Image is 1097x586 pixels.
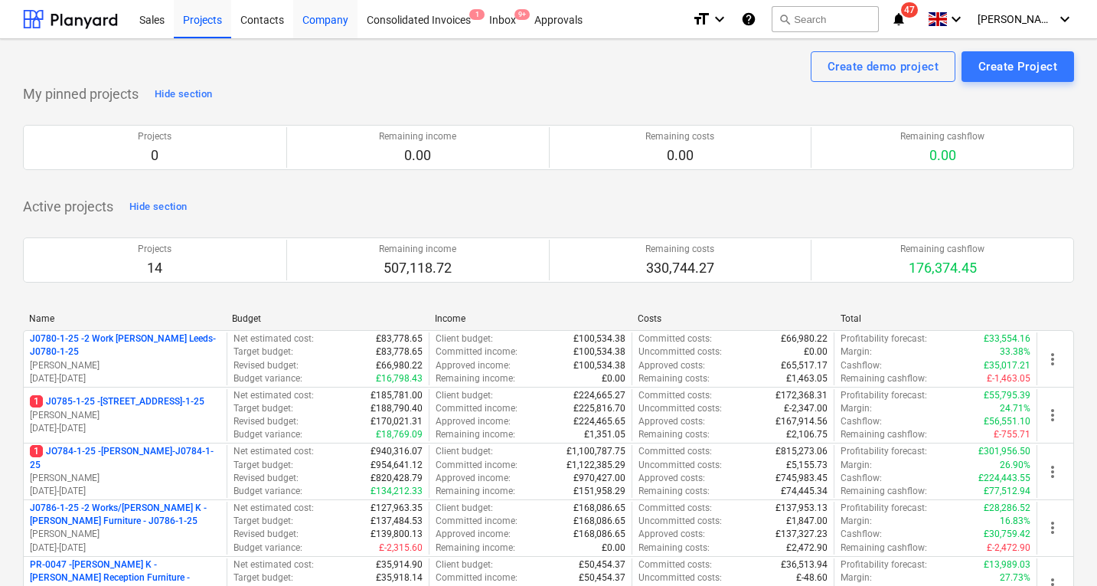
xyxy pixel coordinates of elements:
[573,502,625,515] p: £168,086.65
[841,515,872,528] p: Margin :
[379,243,456,256] p: Remaining income
[638,445,712,458] p: Committed costs :
[436,485,515,498] p: Remaining income :
[371,472,423,485] p: £820,428.79
[371,528,423,541] p: £139,800.13
[638,372,710,385] p: Remaining costs :
[138,130,171,143] p: Projects
[638,389,712,402] p: Committed costs :
[841,345,872,358] p: Margin :
[566,445,625,458] p: £1,100,787.75
[30,395,220,434] div: 1J0785-1-25 -[STREET_ADDRESS]-1-25[PERSON_NAME][DATE]-[DATE]
[371,402,423,415] p: £188,790.40
[638,571,722,584] p: Uncommitted costs :
[841,359,882,372] p: Cashflow :
[638,485,710,498] p: Remaining costs :
[30,445,220,498] div: 1JO784-1-25 -[PERSON_NAME]-J0784-1-25[PERSON_NAME][DATE]-[DATE]
[379,542,423,555] p: £-2,315.60
[984,332,1030,345] p: £33,554.16
[379,130,456,143] p: Remaining income
[30,445,43,457] span: 1
[994,428,1030,441] p: £-755.71
[566,459,625,472] p: £1,122,385.29
[379,259,456,277] p: 507,118.72
[638,313,828,324] div: Costs
[573,485,625,498] p: £151,958.29
[30,332,220,385] div: J0780-1-25 -2 Work [PERSON_NAME] Leeds-J0780-1-25[PERSON_NAME][DATE]-[DATE]
[779,13,791,25] span: search
[376,571,423,584] p: £35,918.14
[811,51,955,82] button: Create demo project
[138,243,171,256] p: Projects
[23,198,113,216] p: Active projects
[376,332,423,345] p: £83,778.65
[435,313,625,324] div: Income
[379,146,456,165] p: 0.00
[376,558,423,571] p: £35,914.90
[376,428,423,441] p: £18,769.09
[900,146,984,165] p: 0.00
[138,259,171,277] p: 14
[841,459,872,472] p: Margin :
[638,528,705,541] p: Approved costs :
[30,395,43,408] span: 1
[987,372,1030,385] p: £-1,463.05
[29,313,220,324] div: Name
[841,528,882,541] p: Cashflow :
[436,571,517,584] p: Committed income :
[376,345,423,358] p: £83,778.65
[984,528,1030,541] p: £30,759.42
[233,542,302,555] p: Budget variance :
[233,485,302,498] p: Budget variance :
[233,359,299,372] p: Revised budget :
[775,502,828,515] p: £137,953.13
[638,515,722,528] p: Uncommitted costs :
[638,345,722,358] p: Uncommitted costs :
[784,402,828,415] p: £-2,347.00
[901,2,918,18] span: 47
[638,359,705,372] p: Approved costs :
[900,130,984,143] p: Remaining cashflow
[602,372,625,385] p: £0.00
[638,558,712,571] p: Committed costs :
[1000,571,1030,584] p: 27.73%
[584,428,625,441] p: £1,351.05
[371,515,423,528] p: £137,484.53
[233,459,293,472] p: Target budget :
[841,502,927,515] p: Profitability forecast :
[30,332,220,358] p: J0780-1-25 - 2 Work [PERSON_NAME] Leeds-J0780-1-25
[30,422,220,435] p: [DATE] - [DATE]
[233,345,293,358] p: Target budget :
[781,359,828,372] p: £65,517.17
[371,485,423,498] p: £134,212.33
[645,259,714,277] p: 330,744.27
[1000,515,1030,528] p: 16.83%
[573,415,625,428] p: £224,465.65
[602,542,625,555] p: £0.00
[233,332,314,345] p: Net estimated cost :
[371,445,423,458] p: £940,316.07
[126,195,191,219] button: Hide section
[233,571,293,584] p: Target budget :
[638,332,712,345] p: Committed costs :
[1043,463,1062,481] span: more_vert
[786,428,828,441] p: £2,106.75
[645,146,714,165] p: 0.00
[1020,512,1097,586] div: Chat Widget
[579,571,625,584] p: £50,454.37
[233,389,314,402] p: Net estimated cost :
[841,389,927,402] p: Profitability forecast :
[775,415,828,428] p: £167,914.56
[30,395,204,408] p: J0785-1-25 - [STREET_ADDRESS]-1-25
[786,515,828,528] p: £1,847.00
[841,372,927,385] p: Remaining cashflow :
[841,472,882,485] p: Cashflow :
[233,558,314,571] p: Net estimated cost :
[371,502,423,515] p: £127,963.35
[30,409,220,422] p: [PERSON_NAME]
[841,445,927,458] p: Profitability forecast :
[436,502,493,515] p: Client budget :
[233,502,314,515] p: Net estimated cost :
[30,359,220,372] p: [PERSON_NAME]
[436,459,517,472] p: Committed income :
